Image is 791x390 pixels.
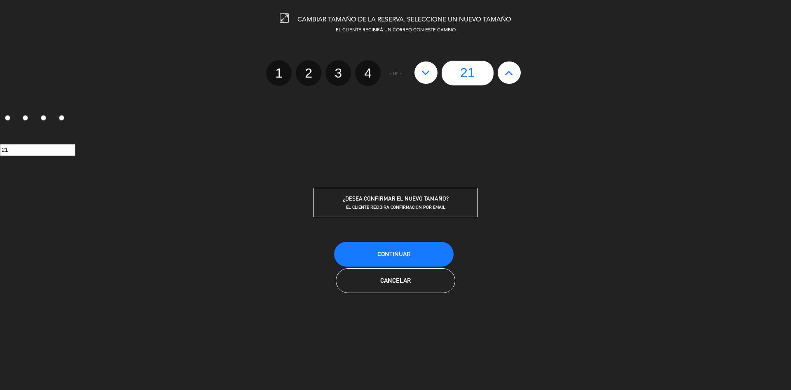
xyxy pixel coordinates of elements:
label: 2 [296,60,321,86]
input: 2 [23,115,28,121]
button: Cancelar [336,268,455,293]
input: 1 [5,115,10,121]
span: Cancelar [380,277,411,284]
span: ¿DESEA CONFIRMAR EL NUEVO TAMAÑO? [343,195,449,202]
label: 3 [325,60,351,86]
button: Continuar [334,242,454,267]
label: 4 [355,60,381,86]
label: 4 [54,112,72,126]
span: EL CLIENTE RECIBIRÁ UN CORREO CON ESTE CAMBIO [336,28,456,33]
span: Continuar [377,251,410,258]
label: 1 [266,60,292,86]
span: - or - [389,69,402,78]
label: 2 [18,112,36,126]
input: 3 [41,115,46,121]
input: 4 [59,115,64,121]
span: CAMBIAR TAMAÑO DE LA RESERVA. SELECCIONE UN NUEVO TAMAÑO [297,17,511,23]
span: EL CLIENTE RECIBIRÁ CONFIRMACIÓN POR EMAIL [346,204,445,210]
label: 3 [36,112,54,126]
